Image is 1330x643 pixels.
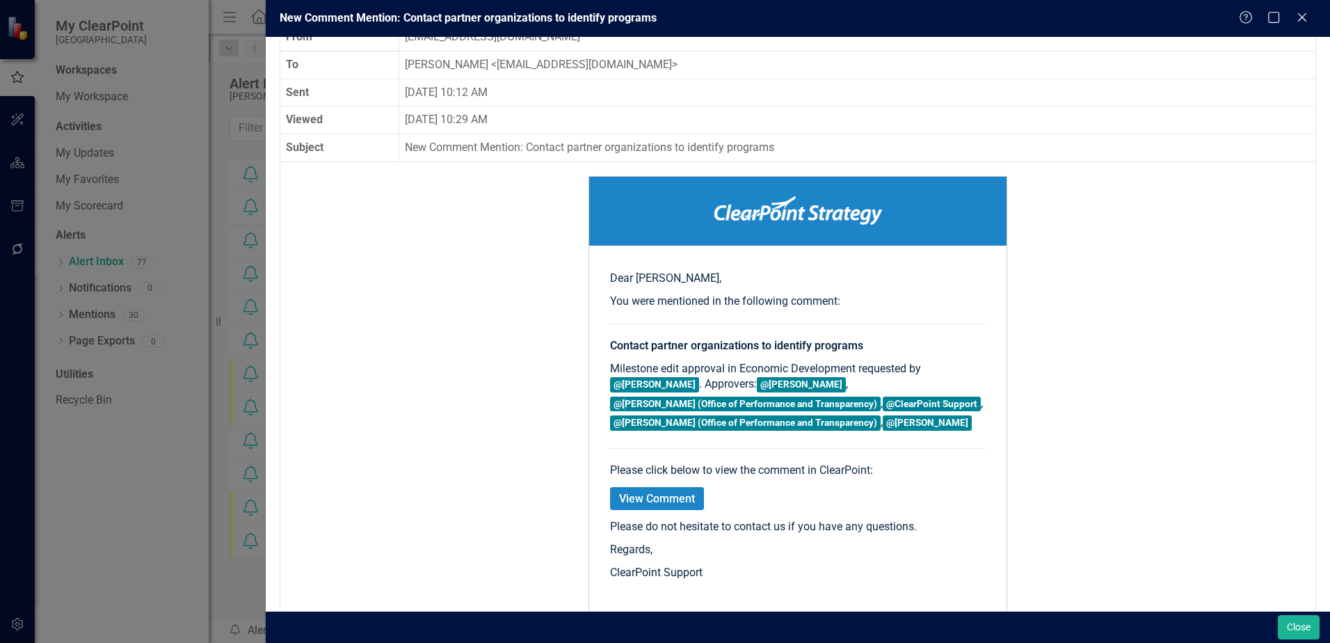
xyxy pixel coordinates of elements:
[399,79,1316,106] td: [DATE] 10:12 AM
[610,415,881,430] label: @[PERSON_NAME] (Office of Performance and Transparency)
[757,377,846,392] label: @[PERSON_NAME]
[610,519,986,535] p: Please do not hesitate to contact us if you have any questions.
[714,196,882,225] img: ClearPoint Strategy
[610,294,986,310] p: You were mentioned in the following comment:
[1278,615,1320,640] button: Close
[280,134,399,162] th: Subject
[399,23,1316,51] td: [EMAIL_ADDRESS][DOMAIN_NAME]
[610,542,986,558] p: Regards,
[280,79,399,106] th: Sent
[610,487,704,510] a: View Comment
[610,397,881,411] label: @[PERSON_NAME] (Office of Performance and Transparency)
[399,51,1316,79] td: [PERSON_NAME] [EMAIL_ADDRESS][DOMAIN_NAME]
[883,415,972,430] label: @[PERSON_NAME]
[883,397,981,411] label: @ClearPoint Support
[280,51,399,79] th: To
[280,23,399,51] th: From
[280,11,657,24] span: New Comment Mention: Contact partner organizations to identify programs
[399,134,1316,162] td: New Comment Mention: Contact partner organizations to identify programs
[610,339,863,352] strong: Contact partner organizations to identify programs
[610,377,699,392] label: @[PERSON_NAME]
[672,58,678,71] span: >
[399,106,1316,134] td: [DATE] 10:29 AM
[610,565,986,581] p: ClearPoint Support
[610,361,986,434] p: Milestone edit approval in Economic Development requested by . Approvers: , , , ,
[491,58,497,71] span: <
[610,463,986,479] p: Please click below to view the comment in ClearPoint:
[610,271,986,287] p: Dear [PERSON_NAME],
[280,106,399,134] th: Viewed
